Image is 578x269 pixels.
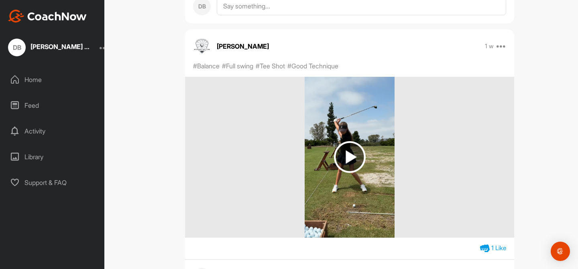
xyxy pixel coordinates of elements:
[31,43,95,50] div: [PERSON_NAME] 🏌️‍♀️ Boaz
[485,42,494,50] p: 1 w
[551,242,570,261] div: Open Intercom Messenger
[4,172,101,193] div: Support & FAQ
[4,147,101,167] div: Library
[4,70,101,90] div: Home
[217,41,269,51] p: [PERSON_NAME]
[334,141,366,173] img: play
[4,95,101,115] div: Feed
[193,61,220,71] p: #Balance
[305,77,394,238] img: media
[8,39,26,56] div: DB
[8,10,87,23] img: CoachNow
[222,61,253,71] p: #Full swing
[491,244,506,253] div: 1 Like
[287,61,338,71] p: #Good Technique
[256,61,285,71] p: #Tee Shot
[193,37,211,55] img: avatar
[4,121,101,141] div: Activity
